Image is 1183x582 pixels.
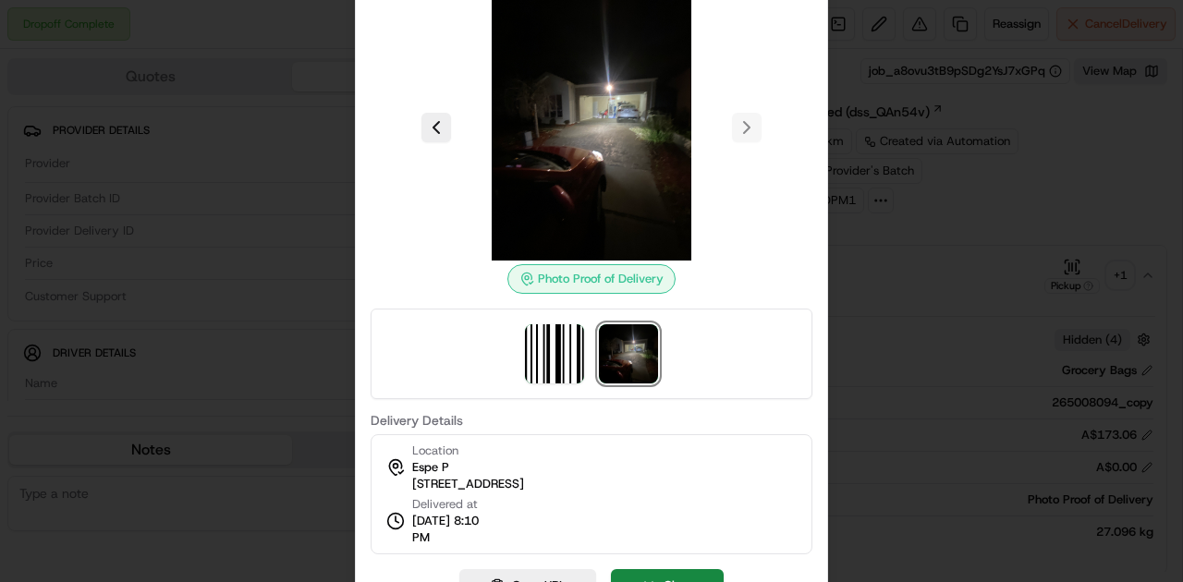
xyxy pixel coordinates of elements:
img: barcode_scan_on_pickup image [525,324,584,383]
span: Delivered at [412,496,497,513]
div: Photo Proof of Delivery [507,264,676,294]
span: Espe P [412,459,449,476]
span: [STREET_ADDRESS] [412,476,524,492]
img: photo_proof_of_delivery image [599,324,658,383]
span: Location [412,443,458,459]
label: Delivery Details [371,414,812,427]
span: [DATE] 8:10 PM [412,513,497,546]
